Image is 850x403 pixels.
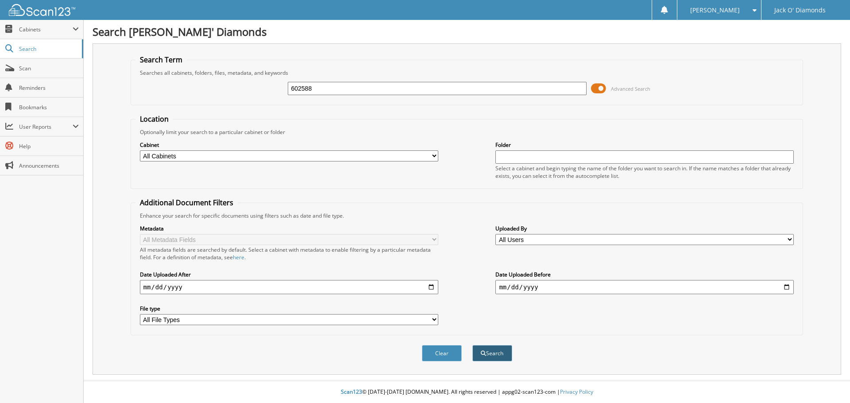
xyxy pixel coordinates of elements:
[84,381,850,403] div: © [DATE]-[DATE] [DOMAIN_NAME]. All rights reserved | appg02-scan123-com |
[19,84,79,92] span: Reminders
[135,114,173,124] legend: Location
[611,85,650,92] span: Advanced Search
[19,65,79,72] span: Scan
[135,55,187,65] legend: Search Term
[140,225,438,232] label: Metadata
[19,142,79,150] span: Help
[19,45,77,53] span: Search
[135,69,799,77] div: Searches all cabinets, folders, files, metadata, and keywords
[140,305,438,312] label: File type
[495,271,794,278] label: Date Uploaded Before
[19,123,73,130] span: User Reports
[560,388,593,395] a: Privacy Policy
[422,345,462,361] button: Clear
[495,165,794,180] div: Select a cabinet and begin typing the name of the folder you want to search in. If the name match...
[140,246,438,261] div: All metadata fields are searched by default. Select a cabinet with metadata to enable filtering b...
[495,141,794,149] label: Folder
[93,24,841,39] h1: Search [PERSON_NAME]' Diamonds
[135,128,799,136] div: Optionally limit your search to a particular cabinet or folder
[9,4,75,16] img: scan123-logo-white.svg
[135,198,238,207] legend: Additional Document Filters
[140,280,438,294] input: start
[19,104,79,111] span: Bookmarks
[140,141,438,149] label: Cabinet
[341,388,362,395] span: Scan123
[774,8,826,13] span: Jack O' Diamonds
[19,26,73,33] span: Cabinets
[690,8,740,13] span: [PERSON_NAME]
[135,212,799,219] div: Enhance your search for specific documents using filters such as date and file type.
[806,361,850,403] iframe: Chat Widget
[233,253,244,261] a: here
[140,271,438,278] label: Date Uploaded After
[495,280,794,294] input: end
[495,225,794,232] label: Uploaded By
[19,162,79,169] span: Announcements
[472,345,512,361] button: Search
